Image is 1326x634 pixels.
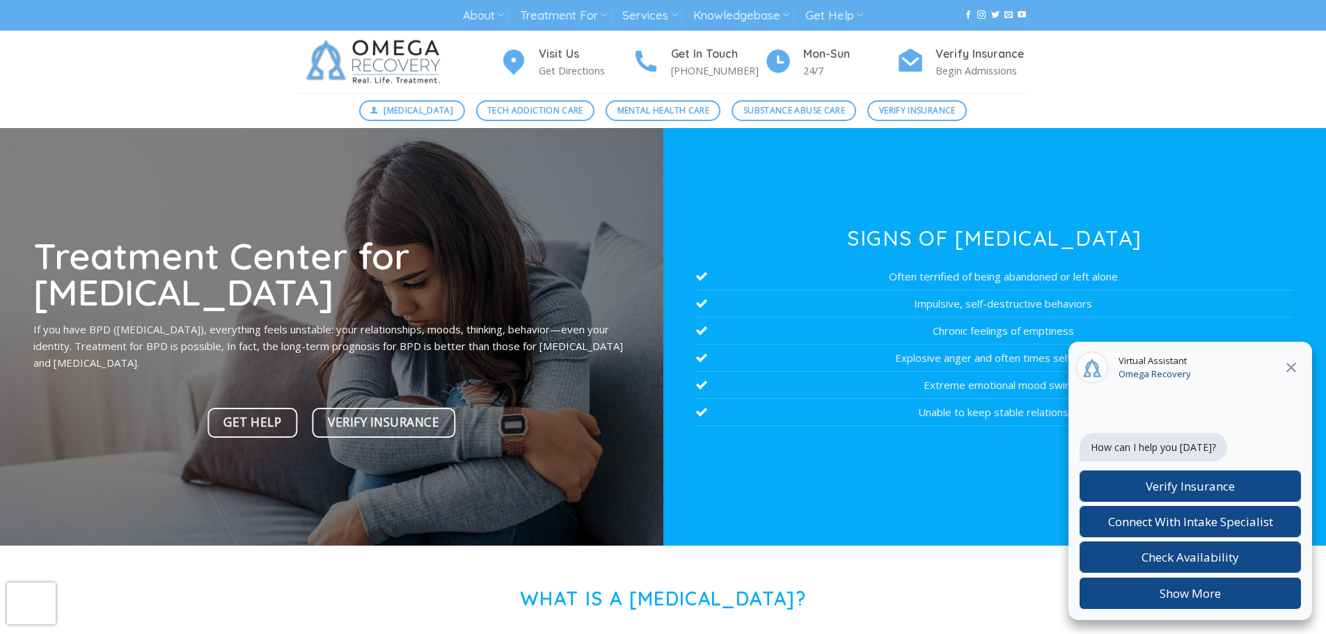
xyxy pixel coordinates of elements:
a: Verify Insurance [867,100,967,121]
h4: Verify Insurance [936,45,1029,63]
li: Impulsive, self-destructive behaviors [696,290,1293,317]
a: Mental Health Care [606,100,720,121]
img: Omega Recovery [298,31,455,93]
h4: Visit Us [539,45,632,63]
a: Treatment For [520,3,607,29]
a: Get Help [208,408,298,438]
a: [MEDICAL_DATA] [359,100,465,121]
span: Substance Abuse Care [743,104,845,117]
li: Extreme emotional mood swings [696,372,1293,399]
li: Chronic feelings of emptiness [696,317,1293,344]
h3: Signs of [MEDICAL_DATA] [696,228,1293,248]
a: Knowledgebase [693,3,789,29]
a: Substance Abuse Care [732,100,856,121]
li: Unable to keep stable relationships [696,399,1293,426]
span: [MEDICAL_DATA] [384,104,453,117]
a: Follow on Instagram [977,10,986,20]
span: Tech Addiction Care [487,104,583,117]
span: Mental Health Care [617,104,709,117]
a: Services [622,3,677,29]
a: Send us an email [1004,10,1013,20]
li: Often terrified of being abandoned or left alone [696,263,1293,290]
a: Tech Addiction Care [476,100,595,121]
h1: What is a [MEDICAL_DATA]? [298,587,1029,610]
p: 24/7 [803,63,897,79]
h4: Get In Touch [671,45,764,63]
p: If you have BPD ([MEDICAL_DATA]), everything feels unstable: your relationships, moods, thinking,... [33,321,630,371]
span: Get Help [223,413,281,432]
a: Follow on Facebook [964,10,972,20]
p: Get Directions [539,63,632,79]
a: Visit Us Get Directions [500,45,632,79]
a: Verify Insurance [312,408,455,438]
a: Follow on Twitter [991,10,1000,20]
iframe: reCAPTCHA [7,583,56,624]
a: Get Help [805,3,863,29]
a: Verify Insurance Begin Admissions [897,45,1029,79]
p: Begin Admissions [936,63,1029,79]
li: Explosive anger and often times self harming [696,344,1293,372]
span: Verify Insurance [879,104,956,117]
a: Get In Touch [PHONE_NUMBER] [632,45,764,79]
h4: Mon-Sun [803,45,897,63]
h1: Treatment Center for [MEDICAL_DATA] [33,237,630,310]
span: Verify Insurance [328,413,439,432]
a: Follow on YouTube [1018,10,1026,20]
a: About [463,3,504,29]
p: [PHONE_NUMBER] [671,63,764,79]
